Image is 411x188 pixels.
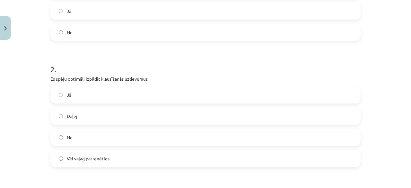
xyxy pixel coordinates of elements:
[67,8,71,14] span: Jā
[59,93,63,97] input: Jā
[59,135,63,139] input: Nē
[67,29,73,36] span: Nē
[67,113,79,120] span: Daļēji
[50,76,361,82] p: Es spēju optimāli izpildīt klausīšanās uzdevumus
[67,155,109,162] span: Vēl vajag patrenēties
[67,134,73,141] span: Nē
[59,30,63,34] input: Nē
[4,26,7,31] img: icon-close-lesson-0947bae3869378f0d4975bcd49f059093ad1ed9edebbc8119c70593378902aed.svg
[67,92,71,98] span: Jā
[59,157,63,161] input: Vēl vajag patrenēties
[50,54,361,74] h1: 2 .
[59,9,63,13] input: Jā
[59,114,63,118] input: Daļēji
